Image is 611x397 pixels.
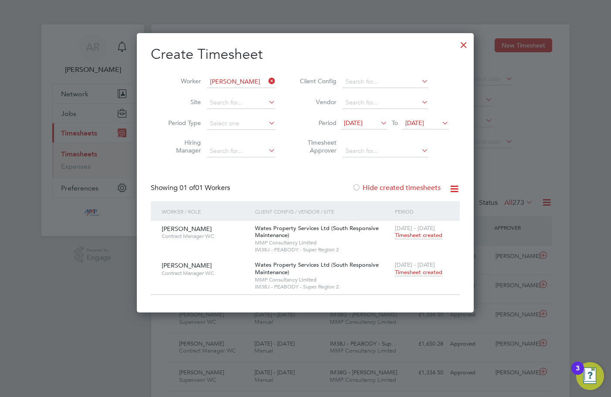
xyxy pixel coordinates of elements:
input: Search for... [343,145,428,157]
div: Period [393,201,451,221]
input: Search for... [207,76,275,88]
button: Open Resource Center, 3 new notifications [576,362,604,390]
label: Site [162,98,201,106]
span: [DATE] [405,119,424,127]
span: Contract Manager WC [162,233,248,240]
label: Period [297,119,336,127]
span: IM38J - PEABODY - Super Region 2 [255,283,390,290]
span: MMP Consultancy Limited [255,276,390,283]
input: Search for... [343,97,428,109]
span: To [389,117,401,129]
span: Wates Property Services Ltd (South Responsive Maintenance) [255,261,379,276]
label: Client Config [297,77,336,85]
span: 01 Workers [180,183,230,192]
span: 01 of [180,183,195,192]
span: Timesheet created [395,231,442,239]
label: Timesheet Approver [297,139,336,154]
div: 3 [576,368,580,380]
input: Search for... [343,76,428,88]
span: Wates Property Services Ltd (South Responsive Maintenance) [255,224,379,239]
div: Client Config / Vendor / Site [253,201,393,221]
label: Vendor [297,98,336,106]
input: Search for... [207,145,275,157]
span: Contract Manager WC [162,270,248,277]
label: Hide created timesheets [352,183,441,192]
span: [DATE] - [DATE] [395,261,435,268]
input: Search for... [207,97,275,109]
div: Worker / Role [160,201,253,221]
div: Showing [151,183,232,193]
span: [DATE] [344,119,363,127]
label: Hiring Manager [162,139,201,154]
span: [PERSON_NAME] [162,225,212,233]
span: [PERSON_NAME] [162,261,212,269]
span: [DATE] - [DATE] [395,224,435,232]
label: Worker [162,77,201,85]
span: MMP Consultancy Limited [255,239,390,246]
input: Select one [207,118,275,130]
span: IM38J - PEABODY - Super Region 2 [255,246,390,253]
h2: Create Timesheet [151,45,460,64]
label: Period Type [162,119,201,127]
span: Timesheet created [395,268,442,276]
